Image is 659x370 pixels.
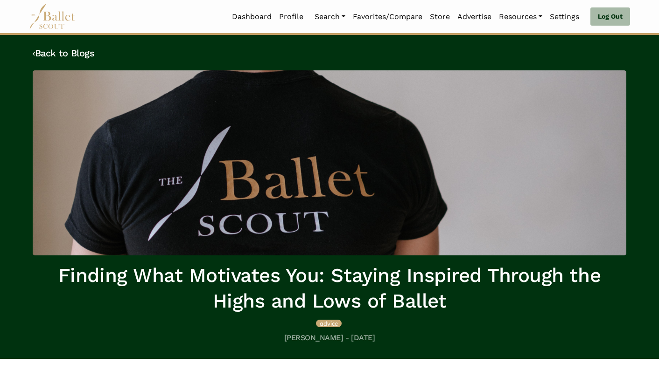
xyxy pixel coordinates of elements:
a: Favorites/Compare [349,7,426,27]
span: advice [320,320,338,327]
img: header_image.img [33,70,626,255]
a: Resources [495,7,546,27]
a: advice [316,318,342,328]
a: Settings [546,7,583,27]
a: ‹Back to Blogs [33,48,94,59]
a: Log Out [590,7,630,26]
code: ‹ [33,47,35,59]
h1: Finding What Motivates You: Staying Inspired Through the Highs and Lows of Ballet [33,263,626,314]
a: Profile [275,7,307,27]
a: Store [426,7,454,27]
a: Search [311,7,349,27]
a: Dashboard [228,7,275,27]
a: Advertise [454,7,495,27]
h5: [PERSON_NAME] - [DATE] [33,333,626,343]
